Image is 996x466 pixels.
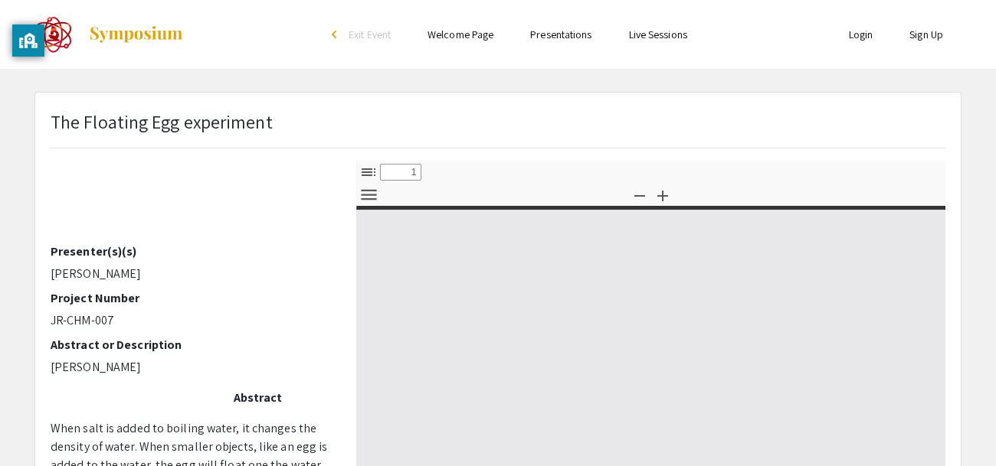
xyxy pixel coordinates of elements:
p: [PERSON_NAME] [51,358,333,376]
p: The Floating Egg experiment [51,108,273,135]
button: Zoom Out [627,184,653,206]
a: Sign Up [909,28,943,41]
button: privacy banner [12,24,44,57]
h2: Abstract or Description [51,337,333,352]
img: The 2022 CoorsTek Denver Metro Regional Science and Engineering Fair [34,15,73,54]
p: JR-CHM-007 [51,311,333,330]
a: The 2022 CoorsTek Denver Metro Regional Science and Engineering Fair [34,15,184,54]
button: Zoom In [650,184,676,206]
span: Exit Event [349,28,391,41]
button: Tools [355,184,382,206]
h2: Project Number [51,291,333,305]
h2: Presenter(s)(s) [51,244,333,259]
a: Live Sessions [629,28,687,41]
a: Presentations [530,28,591,41]
input: Page [380,164,421,181]
a: Welcome Page [428,28,493,41]
img: Symposium by ForagerOne [88,25,184,44]
a: Login [849,28,873,41]
button: Toggle Sidebar [355,161,382,183]
strong: Abstract [234,389,283,406]
div: arrow_back_ios [332,30,341,39]
p: [PERSON_NAME] [51,265,333,283]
